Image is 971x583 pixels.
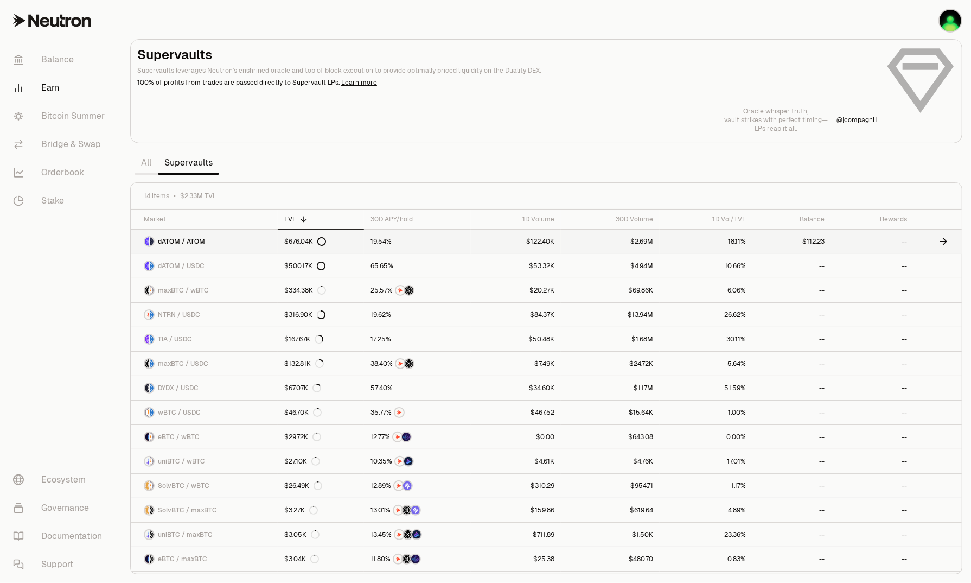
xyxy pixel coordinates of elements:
[158,530,213,539] span: uniBTC / maxBTC
[561,254,660,278] a: $4.94M
[561,547,660,571] a: $480.70
[471,352,561,376] a: $7.49K
[278,303,365,327] a: $316.90K
[278,327,365,351] a: $167.67K
[150,335,154,344] img: USDC Logo
[752,547,832,571] a: --
[471,523,561,547] a: $711.89
[402,433,411,441] img: EtherFi Points
[752,278,832,302] a: --
[561,327,660,351] a: $1.68M
[158,335,192,344] span: TIA / USDC
[412,530,421,539] img: Bedrock Diamonds
[284,457,320,466] div: $27.10K
[4,494,117,522] a: Governance
[278,547,365,571] a: $3.04K
[370,407,464,418] button: NTRN
[831,523,913,547] a: --
[284,408,322,417] div: $46.70K
[759,215,825,224] div: Balance
[411,506,420,515] img: Solv Points
[145,310,149,319] img: NTRN Logo
[150,506,154,515] img: maxBTC Logo
[561,401,660,424] a: $15.64K
[831,425,913,449] a: --
[131,498,278,522] a: SolvBTC LogomaxBTC LogoSolvBTC / maxBTC
[278,376,365,400] a: $67.07K
[278,278,365,302] a: $334.38K
[394,555,403,563] img: NTRN
[150,286,154,295] img: wBTC Logo
[752,254,832,278] a: --
[364,278,470,302] a: NTRNStructured Points
[158,457,205,466] span: uniBTC / wBTC
[752,230,832,254] a: $112.23
[724,124,828,133] p: LPs reap it all.
[131,254,278,278] a: dATOM LogoUSDC LogodATOM / USDC
[395,530,404,539] img: NTRN
[150,530,154,539] img: maxBTC Logo
[284,237,326,246] div: $676.04K
[158,310,200,319] span: NTRN / USDC
[145,262,149,270] img: dATOM Logo
[145,335,149,344] img: TIA Logo
[405,286,413,295] img: Structured Points
[660,425,752,449] a: 0.00%
[364,523,470,547] a: NTRNStructured PointsBedrock Diamonds
[471,254,561,278] a: $53.32K
[660,327,752,351] a: 30.11%
[831,327,913,351] a: --
[4,74,117,102] a: Earn
[370,554,464,565] button: NTRNStructured PointsEtherFi Points
[752,401,832,424] a: --
[145,530,149,539] img: uniBTC Logo
[158,262,205,270] span: dATOM / USDC
[150,310,154,319] img: USDC Logo
[838,215,907,224] div: Rewards
[660,547,752,571] a: 0.83%
[364,474,470,498] a: NTRNSolv Points
[660,376,752,400] a: 51.59%
[4,130,117,159] a: Bridge & Swap
[284,384,321,392] div: $67.07K
[284,530,320,539] div: $3.05K
[660,498,752,522] a: 4.89%
[752,425,832,449] a: --
[471,303,561,327] a: $84.37K
[131,425,278,449] a: eBTC LogowBTC LogoeBTC / wBTC
[940,10,961,31] img: Ledger 1 GD
[831,254,913,278] a: --
[158,384,199,392] span: DYDX / USDC
[131,547,278,571] a: eBTC LogomaxBTC LogoeBTC / maxBTC
[278,425,365,449] a: $29.72K
[4,159,117,187] a: Orderbook
[158,152,219,174] a: Supervaults
[131,327,278,351] a: TIA LogoUSDC LogoTIA / USDC
[145,384,149,392] img: DYDX Logo
[145,457,149,466] img: uniBTC Logo
[131,376,278,400] a: DYDX LogoUSDC LogoDYDX / USDC
[660,303,752,327] a: 26.62%
[4,466,117,494] a: Ecosystem
[396,286,405,295] img: NTRN
[752,376,832,400] a: --
[158,408,201,417] span: wBTC / USDC
[145,286,149,295] img: maxBTC Logo
[370,529,464,540] button: NTRNStructured PointsBedrock Diamonds
[471,327,561,351] a: $50.48K
[471,376,561,400] a: $34.60K
[145,408,149,417] img: wBTC Logo
[137,46,877,64] h2: Supervaults
[364,352,470,376] a: NTRNStructured Points
[471,474,561,498] a: $310.29
[131,401,278,424] a: wBTC LogoUSDC LogowBTC / USDC
[284,335,323,344] div: $167.67K
[752,474,832,498] a: --
[370,505,464,516] button: NTRNStructured PointsSolv Points
[561,474,660,498] a: $954.71
[561,498,660,522] a: $619.64
[137,66,877,75] p: Supervaults leverages Neutron's enshrined oracle and top of block execution to provide optimally ...
[364,498,470,522] a: NTRNStructured PointsSolv Points
[284,310,325,319] div: $316.90K
[4,550,117,579] a: Support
